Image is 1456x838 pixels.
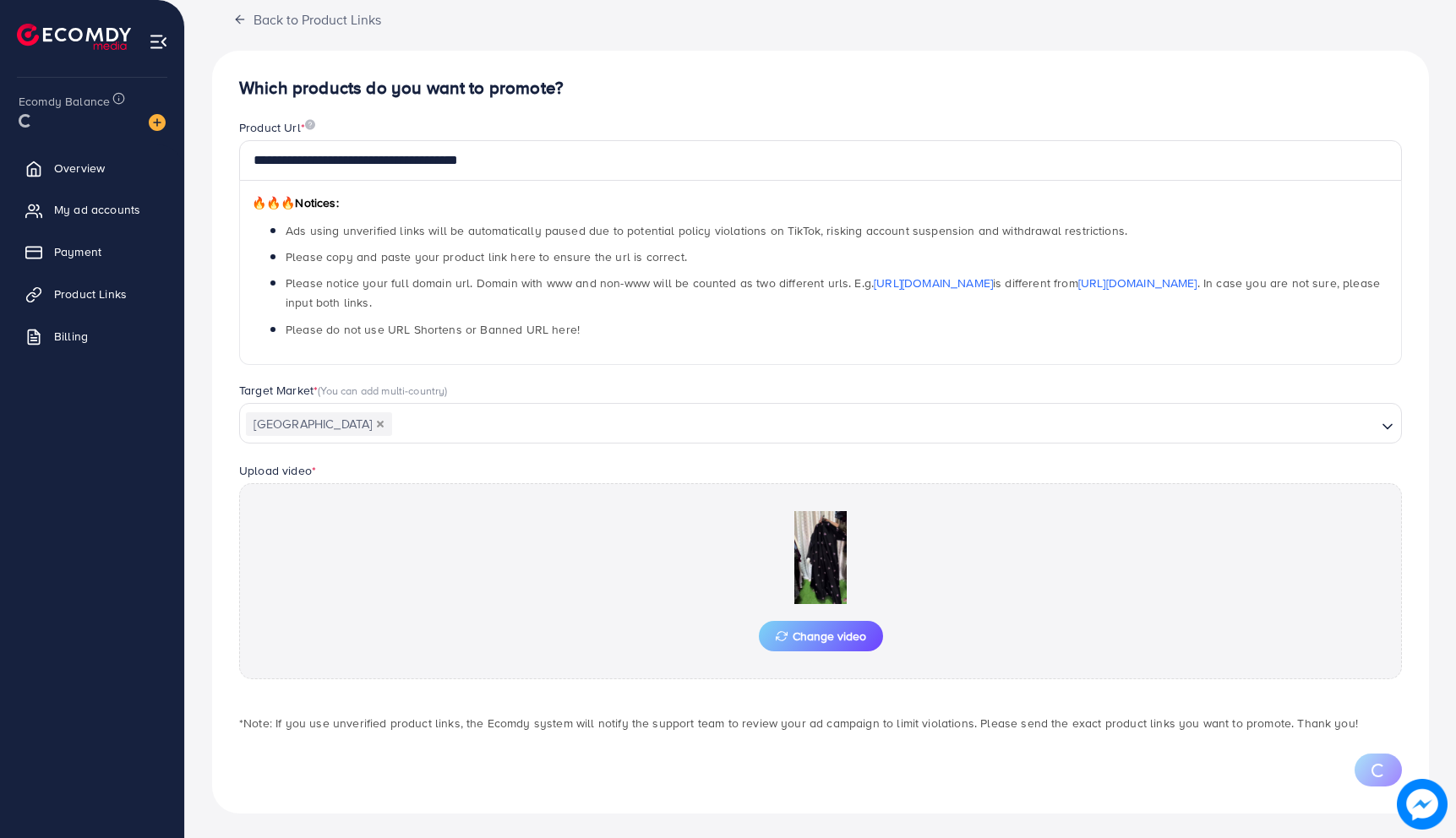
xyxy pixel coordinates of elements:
a: Billing [13,319,172,353]
img: image [149,114,166,131]
span: Notices: [252,194,339,211]
input: Search for option [394,411,1375,438]
span: Ads using unverified links will be automatically paused due to potential policy violations on Tik... [286,222,1127,239]
span: Overview [54,160,105,177]
a: [URL][DOMAIN_NAME] [1078,275,1197,291]
img: menu [149,32,168,52]
span: [GEOGRAPHIC_DATA] [246,412,392,436]
span: 🔥🔥🔥 [252,194,295,211]
span: Billing [54,328,88,345]
button: Change video [759,621,883,651]
img: image [1397,779,1448,830]
img: logo [17,24,131,50]
span: My ad accounts [54,201,140,218]
a: Overview [13,151,172,185]
img: image [305,119,315,130]
label: Product Url [239,119,315,136]
span: Please copy and paste your product link here to ensure the url is correct. [286,248,687,265]
h4: Which products do you want to promote? [239,78,1402,99]
p: *Note: If you use unverified product links, the Ecomdy system will notify the support team to rev... [239,713,1402,733]
img: Preview Image [736,511,905,604]
label: Target Market [239,382,448,399]
span: Please do not use URL Shortens or Banned URL here! [286,321,580,338]
span: Change video [776,630,866,642]
a: Product Links [13,277,172,311]
span: Product Links [54,286,127,302]
span: (You can add multi-country) [318,383,447,398]
a: Payment [13,235,172,269]
label: Upload video [239,462,316,479]
button: Back to Product Links [212,1,402,37]
a: [URL][DOMAIN_NAME] [874,275,993,291]
span: Payment [54,243,101,260]
a: My ad accounts [13,193,172,226]
span: Ecomdy Balance [19,93,110,110]
div: Search for option [239,403,1402,443]
span: Please notice your full domain url. Domain with www and non-www will be counted as two different ... [286,275,1380,311]
button: Deselect Pakistan [376,420,384,428]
